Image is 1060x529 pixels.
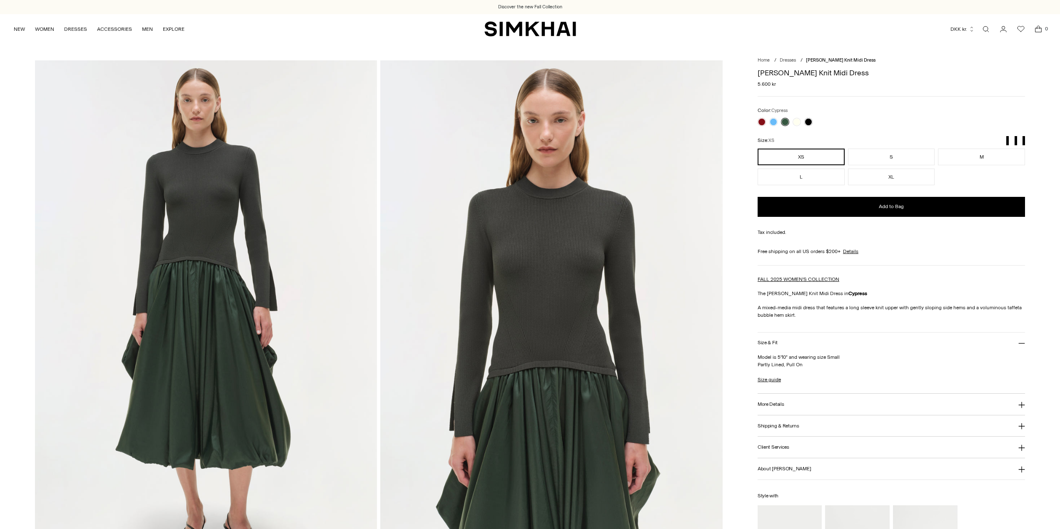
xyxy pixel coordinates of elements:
[758,333,1025,354] button: Size & Fit
[758,423,799,429] h3: Shipping & Returns
[758,493,1025,499] h6: Style with
[1013,21,1029,37] a: Wishlist
[758,394,1025,415] button: More Details
[780,57,796,63] a: Dresses
[758,57,1025,64] nav: breadcrumbs
[758,80,776,88] span: 5.600 kr
[806,57,875,63] span: [PERSON_NAME] Knit Midi Dress
[758,445,789,450] h3: Client Services
[758,149,845,165] button: XS
[978,21,994,37] a: Open search modal
[758,458,1025,479] button: About [PERSON_NAME]
[758,353,1025,368] p: Model is 5'10" and wearing size Small Partly Lined, Pull On
[758,340,778,345] h3: Size & Fit
[758,276,839,282] a: FALL 2025 WOMEN'S COLLECTION
[163,20,185,38] a: EXPLORE
[758,376,781,383] a: Size guide
[758,248,1025,255] div: Free shipping on all US orders $200+
[758,137,774,144] label: Size:
[758,169,845,185] button: L
[879,203,904,210] span: Add to Bag
[768,138,774,143] span: XS
[758,402,784,407] h3: More Details
[758,69,1025,77] h1: [PERSON_NAME] Knit Midi Dress
[64,20,87,38] a: DRESSES
[774,57,776,64] div: /
[771,108,788,113] span: Cypress
[758,437,1025,458] button: Client Services
[758,228,1025,236] div: Tax included.
[843,248,858,255] a: Details
[758,304,1025,319] p: A mixed-media midi dress that features a long sleeve knit upper with gently sloping side hems and...
[484,21,576,37] a: SIMKHAI
[35,20,54,38] a: WOMEN
[14,20,25,38] a: NEW
[995,21,1012,37] a: Go to the account page
[1043,25,1050,32] span: 0
[1030,21,1047,37] a: Open cart modal
[938,149,1025,165] button: M
[848,291,867,296] strong: Cypress
[950,20,975,38] button: DKK kr.
[758,57,770,63] a: Home
[848,169,935,185] button: XL
[758,466,811,472] h3: About [PERSON_NAME]
[97,20,132,38] a: ACCESSORIES
[142,20,153,38] a: MEN
[498,4,562,10] a: Discover the new Fall Collection
[801,57,803,64] div: /
[758,290,1025,297] p: The [PERSON_NAME] Knit Midi Dress in
[758,107,788,114] label: Color:
[758,415,1025,437] button: Shipping & Returns
[758,197,1025,217] button: Add to Bag
[848,149,935,165] button: S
